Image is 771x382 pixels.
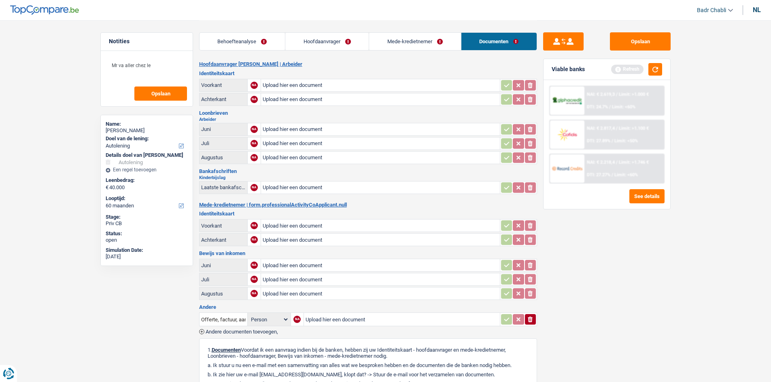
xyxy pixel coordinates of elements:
p: 1. Voordat ik een aanvraag indien bij de banken, hebben zij uw Identiteitskaart - hoofdaanvrager ... [208,347,529,359]
div: Name: [106,121,188,127]
span: / [611,172,613,177]
span: NAI: € 2.619,3 [586,92,614,97]
div: NA [251,154,258,161]
div: NA [293,316,301,323]
span: Documenten [212,347,241,353]
div: NA [251,222,258,229]
h3: Identiteitskaart [199,211,537,216]
label: Doel van de lening: [106,135,186,142]
span: / [611,138,613,144]
span: DTI: 24.7% [586,104,607,110]
span: Limit: <60% [612,104,635,110]
label: Looptijd: [106,195,186,202]
span: Opslaan [151,91,170,96]
h2: Mede-kredietnemer | form.professionalActivityCoApplicant.null [199,202,537,208]
div: Laatste bankafschriften mbt kinderbijslag [201,184,246,190]
button: Opslaan [610,32,671,51]
span: / [616,160,617,165]
span: DTI: 27.27% [586,172,610,177]
div: Juli [201,140,246,146]
div: Stage: [106,214,188,220]
span: Limit: >1.000 € [618,92,648,97]
div: Status: [106,230,188,237]
label: Leenbedrag: [106,177,186,184]
img: TopCompare Logo [10,5,79,15]
div: Priv CB [106,220,188,227]
h2: Kinderbijslag [199,175,537,180]
span: Limit: >1.100 € [618,126,648,131]
div: Juni [201,126,246,132]
div: NA [251,236,258,243]
a: Mede-kredietnemer [369,33,461,50]
span: Badr Chabli [697,7,726,14]
button: Opslaan [134,87,187,101]
span: NAI: € 2.817,4 [586,126,614,131]
div: NA [251,184,258,191]
div: Achterkant [201,237,246,243]
div: [DATE] [106,253,188,260]
img: AlphaCredit [552,96,582,106]
div: Voorkant [201,223,246,229]
img: Record Credits [552,161,582,176]
h2: Hoofdaanvrager [PERSON_NAME] | Arbeider [199,61,537,68]
div: Achterkant [201,96,246,102]
div: NA [251,126,258,133]
span: NAI: € 2.218,4 [586,160,614,165]
div: nl [753,6,761,14]
div: Juli [201,276,246,283]
a: Documenten [461,33,537,50]
span: / [609,104,610,110]
h3: Andere [199,304,537,310]
div: NA [251,290,258,297]
span: / [616,126,617,131]
div: NA [251,276,258,283]
h3: Bankafschriften [199,169,537,174]
h3: Loonbrieven [199,110,537,116]
h5: Notities [109,38,185,45]
div: open [106,237,188,243]
div: NA [251,262,258,269]
span: Andere documenten toevoegen, [206,329,278,334]
p: a. Ik stuur u nu een e-mail met een samenvatting van alles wat we besproken hebben en de document... [208,362,529,368]
span: Limit: <60% [614,172,637,177]
div: NA [251,82,258,89]
div: Viable banks [552,66,585,73]
span: DTI: 27.89% [586,138,610,144]
a: Badr Chabli [690,4,733,17]
div: Augustus [201,291,246,297]
button: Andere documenten toevoegen, [199,329,278,334]
div: Een regel toevoegen [106,167,188,173]
div: [PERSON_NAME] [106,127,188,134]
a: Hoofdaanvrager [285,33,369,50]
h2: Arbeider [199,117,537,122]
div: Simulation Date: [106,247,188,253]
span: Limit: <50% [614,138,637,144]
div: Augustus [201,154,246,160]
h3: Identiteitskaart [199,71,537,76]
h3: Bewijs van inkomen [199,251,537,256]
div: NA [251,96,258,103]
p: b. Ik zie hier uw e-mail [EMAIL_ADDRESS][DOMAIN_NAME], klopt dat? -> Stuur de e-mail voor het ver... [208,371,529,378]
div: Refresh [611,65,644,74]
button: See details [629,189,665,203]
div: Voorkant [201,82,246,88]
img: Cofidis [552,127,582,142]
div: NA [251,140,258,147]
div: Juni [201,262,246,268]
span: Limit: >1.746 € [618,160,648,165]
span: / [616,92,617,97]
a: Behoefteanalyse [200,33,285,50]
div: Details doel van [PERSON_NAME] [106,152,188,158]
span: € [106,184,108,191]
